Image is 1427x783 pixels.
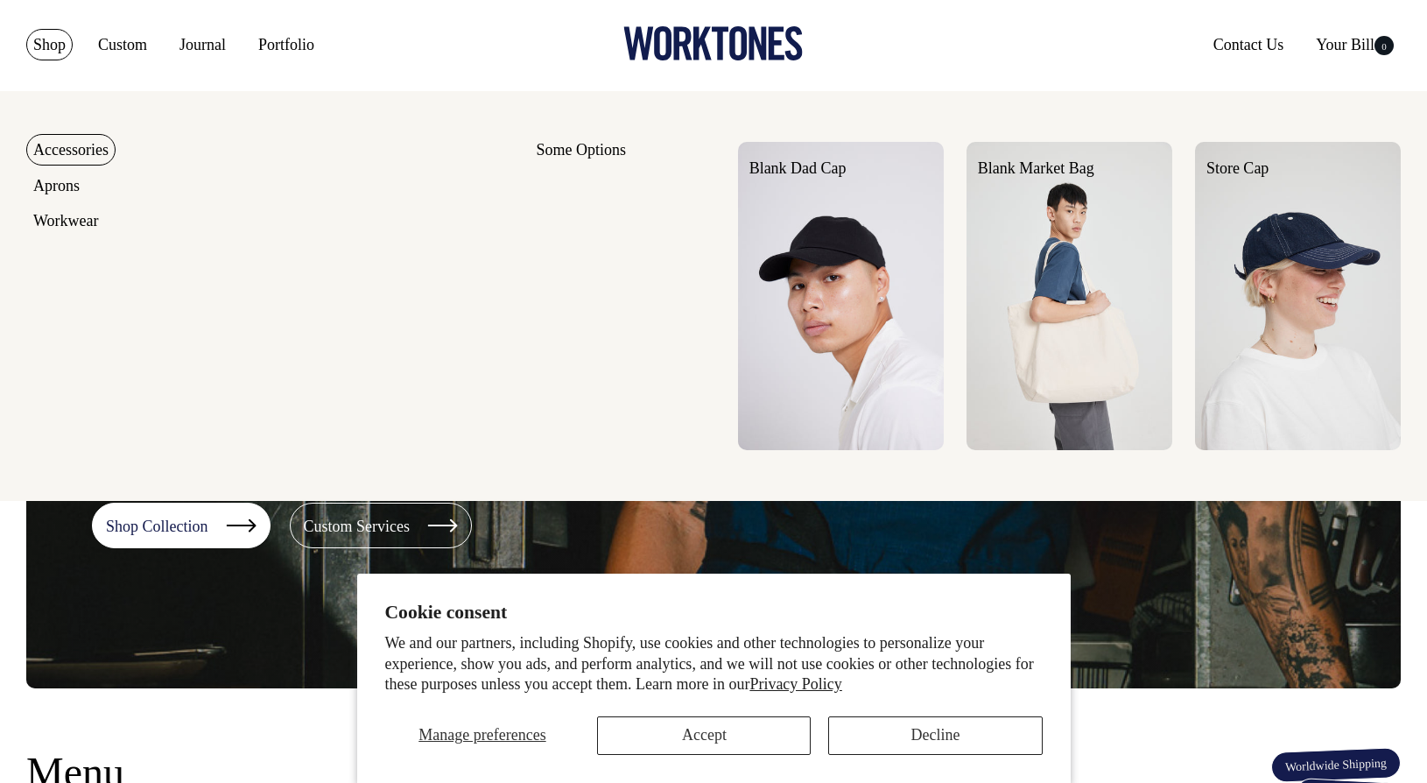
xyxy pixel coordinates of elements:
[26,205,106,236] a: Workwear
[418,726,545,744] span: Manage preferences
[385,716,580,755] button: Manage preferences
[92,503,271,548] a: Shop Collection
[967,142,1172,451] img: Blank Market Bag
[26,170,87,201] a: Aprons
[26,29,73,60] a: Shop
[385,602,1043,624] h2: Cookie consent
[251,29,321,60] a: Portfolio
[1206,29,1291,60] a: Contact Us
[597,716,811,755] button: Accept
[1309,29,1401,60] a: Your Bill0
[1374,36,1394,55] span: 0
[749,159,847,177] a: Blank Dad Cap
[91,29,154,60] a: Custom
[537,142,715,451] div: Some Options
[749,675,842,693] a: Privacy Policy
[1195,142,1401,451] img: Store Cap
[828,716,1042,755] button: Decline
[290,503,473,548] a: Custom Services
[26,134,116,166] a: Accessories
[172,29,233,60] a: Journal
[385,633,1043,695] p: We and our partners, including Shopify, use cookies and other technologies to personalize your ex...
[1206,159,1269,177] a: Store Cap
[978,159,1094,177] a: Blank Market Bag
[738,142,944,451] img: Blank Dad Cap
